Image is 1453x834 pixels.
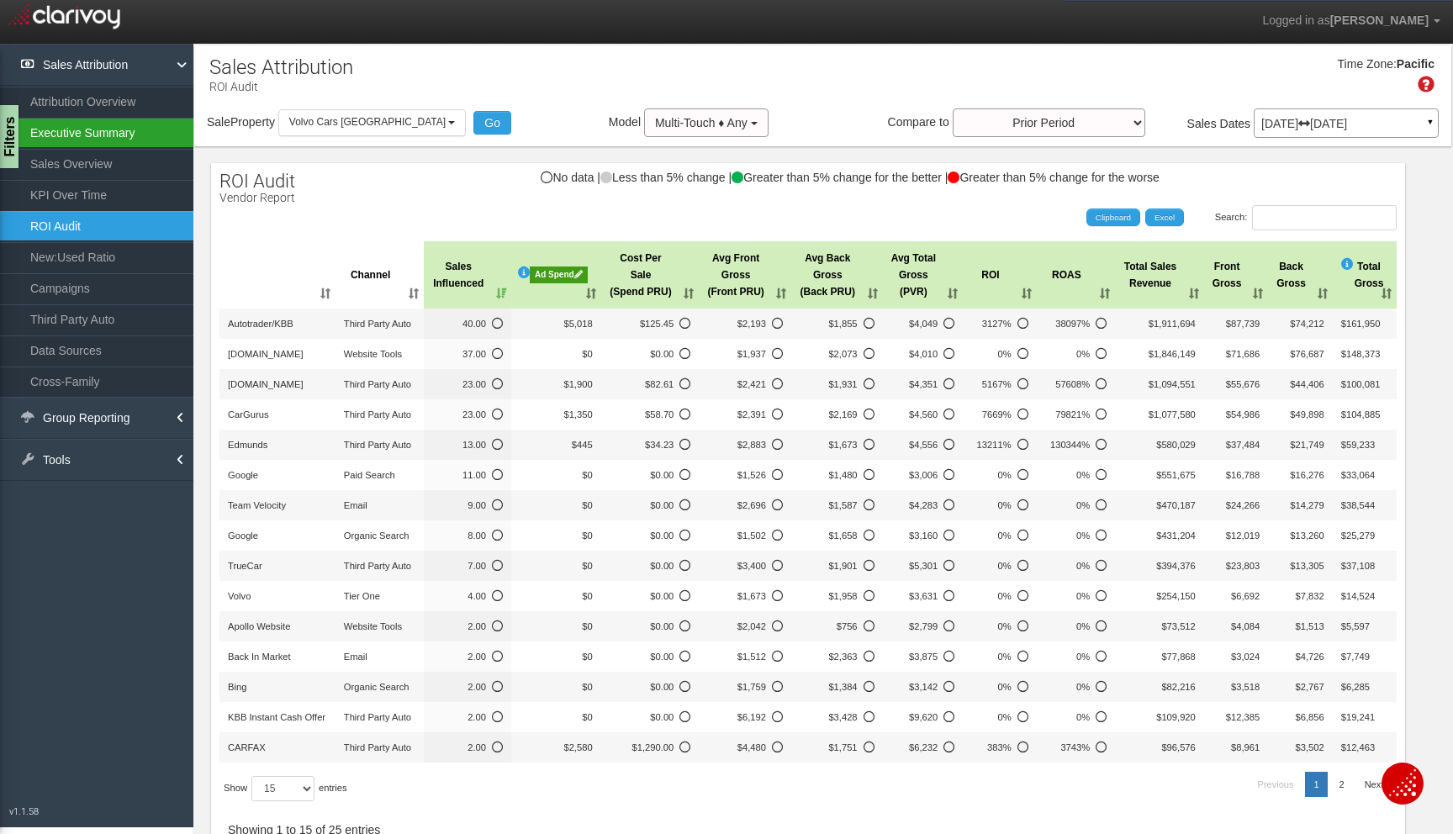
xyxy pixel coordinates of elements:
[800,709,874,726] span: No Data to compare
[1187,117,1217,130] span: Sales
[1226,379,1260,389] span: $55,676
[1154,213,1175,222] span: Excel
[1341,682,1370,692] span: $6,285
[432,648,503,665] span: No Data to compare
[1149,409,1196,420] span: $1,077,580
[432,497,503,514] span: No Data to compare
[209,73,353,95] p: ROI Audit
[971,467,1028,483] span: No Data to compare%
[582,712,592,722] span: $0
[563,409,592,420] span: $1,350
[1341,712,1375,722] span: $19,241
[1226,319,1260,329] span: $87,739
[228,652,291,662] span: Back In Market
[1356,772,1392,797] a: Next
[432,315,503,332] span: No Data to compare
[228,561,262,571] span: TrueCar
[891,497,955,514] span: No Data to compare
[1295,652,1324,662] span: $4,726
[228,349,304,359] span: [DOMAIN_NAME]
[1231,652,1260,662] span: $3,024
[971,739,1028,756] span: No Data to compare%
[610,527,691,544] span: No Data to compare
[891,436,955,453] span: No Data to compare
[582,621,592,631] span: $0
[707,739,783,756] span: No Data to compare
[1341,591,1375,601] span: $14,524
[344,470,395,480] span: Paid Search
[1156,591,1196,601] span: $254,150
[610,376,691,393] span: No Data to compare
[432,436,503,453] span: No Data to compare
[344,712,411,722] span: Third Party Auto
[1290,379,1324,389] span: $44,406
[1156,500,1196,510] span: $470,187
[1341,470,1375,480] span: $33,064
[707,467,783,483] span: No Data to compare
[610,315,691,332] span: No Data to compare
[971,557,1028,574] span: No Data to compare%
[1231,682,1260,692] span: $3,518
[891,678,955,695] span: No Data to compare
[971,315,1028,332] span: No Data to compare%
[883,241,964,309] th: Avg TotalGross (PVR): activate to sort column ascending
[228,470,258,480] span: Google
[800,648,874,665] span: No Data to compare
[971,406,1028,423] span: No Data to compare%
[1290,500,1324,510] span: $14,279
[1231,591,1260,601] span: $6,692
[344,379,411,389] span: Third Party Auto
[1423,113,1438,140] a: ▼
[1305,772,1327,797] a: 1
[1226,500,1260,510] span: $24,266
[1231,742,1260,752] span: $8,961
[1226,470,1260,480] span: $16,788
[1261,118,1431,129] p: [DATE] [DATE]
[707,588,783,604] span: No Data to compare
[800,497,874,514] span: No Data to compare
[800,346,874,362] span: No Data to compare
[610,709,691,726] span: No Data to compare
[1341,530,1375,541] span: $25,279
[971,436,1028,453] span: No Data to compare%
[207,115,230,129] span: Sale
[1341,561,1375,571] span: $37,108
[1290,561,1324,571] span: $13,305
[610,497,691,514] span: No Data to compare
[1226,561,1260,571] span: $23,803
[1295,591,1324,601] span: $7,832
[228,500,286,510] span: Team Velocity
[971,346,1028,362] span: No Data to compare%
[1045,678,1107,695] span: No Data to compare%
[432,557,503,574] span: No Data to compare
[344,409,411,420] span: Third Party Auto
[891,315,955,332] span: No Data to compare
[432,376,503,393] span: No Data to compare
[563,379,592,389] span: $1,900
[707,497,783,514] span: No Data to compare
[1355,258,1384,292] span: Total Gross
[219,241,336,309] th: : activate to sort column ascending
[289,116,446,128] span: Volvo Cars [GEOGRAPHIC_DATA]
[1250,1,1453,41] a: Logged in as[PERSON_NAME]
[530,267,588,283] div: Ad Spend
[791,241,883,309] th: Avg BackGross (Back PRU): activate to sort column ascending
[963,241,1037,309] th: ROI: activate to sort column ascending
[971,678,1028,695] span: No Data to compare%
[224,776,347,801] label: Show entries
[1290,470,1324,480] span: $16,276
[228,682,246,692] span: Bing
[582,470,592,480] span: $0
[582,349,592,359] span: $0
[891,346,955,362] span: No Data to compare
[800,315,874,332] span: No Data to compare
[424,241,511,309] th: Sales Influenced: activate to sort column ascending
[971,648,1028,665] span: No Data to compare%
[800,739,874,756] span: No Data to compare
[1341,379,1381,389] span: $100,081
[228,621,290,631] span: Apollo Website
[228,319,293,329] span: Autotrader/KBB
[800,557,874,574] span: No Data to compare
[1037,241,1116,309] th: ROAS: activate to sort column ascending
[228,591,251,601] span: Volvo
